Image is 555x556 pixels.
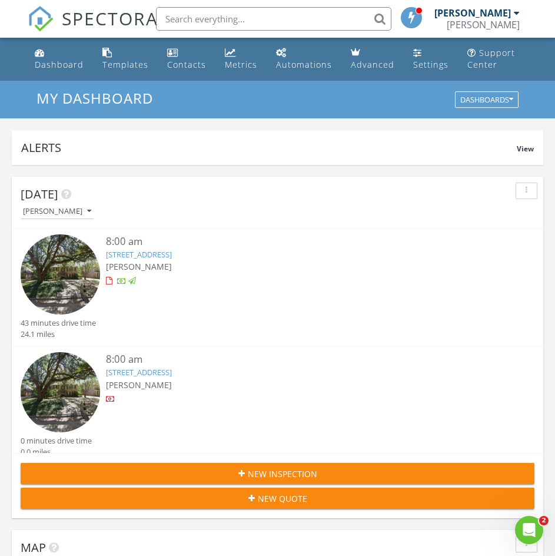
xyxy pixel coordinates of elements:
img: streetview [21,352,100,432]
div: 0 minutes drive time [21,435,92,446]
div: 8:00 am [106,234,491,249]
a: Support Center [463,42,525,76]
div: 24.1 miles [21,329,96,340]
img: streetview [21,234,100,314]
a: Automations (Basic) [271,42,337,76]
img: The Best Home Inspection Software - Spectora [28,6,54,32]
a: 8:00 am [STREET_ADDRESS] [PERSON_NAME] 0 minutes drive time 0.0 miles [21,352,534,458]
a: SPECTORA [28,16,158,41]
div: Settings [413,59,448,70]
button: Dashboards [455,92,519,108]
div: Advanced [351,59,394,70]
span: [PERSON_NAME] [106,261,172,272]
span: New Quote [258,492,307,505]
div: Templates [102,59,148,70]
div: [PERSON_NAME] [23,207,91,216]
a: Advanced [346,42,399,76]
a: Templates [98,42,153,76]
a: [STREET_ADDRESS] [106,249,172,260]
div: Alerts [21,140,517,155]
input: Search everything... [156,7,391,31]
a: Dashboard [30,42,88,76]
div: Automations [276,59,332,70]
div: 43 minutes drive time [21,317,96,329]
span: View [517,144,534,154]
div: [PERSON_NAME] [434,7,511,19]
div: 0.0 miles [21,446,92,458]
a: Settings [408,42,453,76]
span: 2 [539,516,549,525]
span: My Dashboard [36,88,153,108]
div: Metrics [225,59,257,70]
button: New Quote [21,488,534,509]
span: [DATE] [21,186,58,202]
div: 8:00 am [106,352,491,367]
span: Map [21,540,46,555]
div: Contacts [167,59,206,70]
a: [STREET_ADDRESS] [106,367,172,378]
iframe: Intercom live chat [515,516,543,544]
span: SPECTORA [62,6,158,31]
span: New Inspection [248,468,317,480]
button: New Inspection [21,463,534,484]
a: Metrics [220,42,262,76]
a: Contacts [162,42,211,76]
button: [PERSON_NAME] [21,204,94,220]
div: Jesse Guzman [447,19,520,31]
div: Dashboards [460,96,513,104]
div: Support Center [467,47,515,70]
a: 8:00 am [STREET_ADDRESS] [PERSON_NAME] 43 minutes drive time 24.1 miles [21,234,534,340]
span: [PERSON_NAME] [106,379,172,390]
div: Dashboard [35,59,84,70]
